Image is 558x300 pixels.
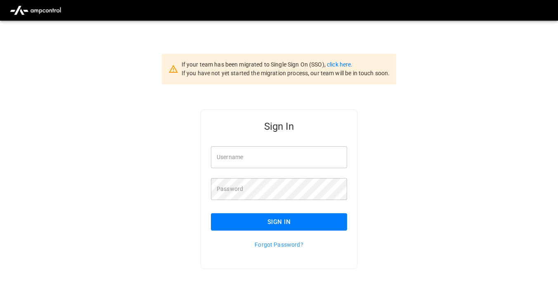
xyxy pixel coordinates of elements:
[182,61,327,68] span: If your team has been migrated to Single Sign On (SSO),
[211,240,347,249] p: Forgot Password?
[7,2,64,18] img: ampcontrol.io logo
[211,213,347,231] button: Sign In
[327,61,352,68] a: click here.
[211,120,347,133] h5: Sign In
[182,70,390,76] span: If you have not yet started the migration process, our team will be in touch soon.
